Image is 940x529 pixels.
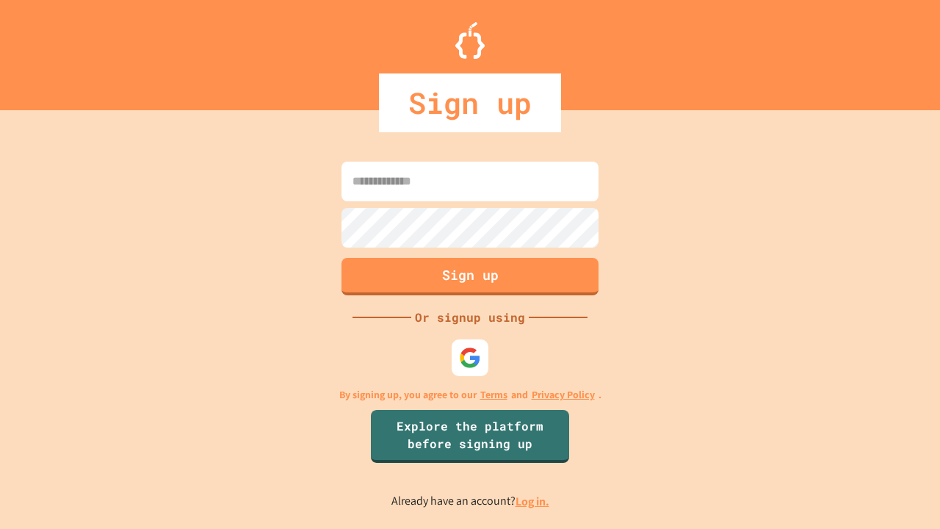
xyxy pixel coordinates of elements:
[371,410,569,463] a: Explore the platform before signing up
[379,73,561,132] div: Sign up
[516,494,549,509] a: Log in.
[411,309,529,326] div: Or signup using
[339,387,601,403] p: By signing up, you agree to our and .
[391,492,549,511] p: Already have an account?
[480,387,507,403] a: Terms
[459,347,481,369] img: google-icon.svg
[455,22,485,59] img: Logo.svg
[341,258,599,295] button: Sign up
[532,387,595,403] a: Privacy Policy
